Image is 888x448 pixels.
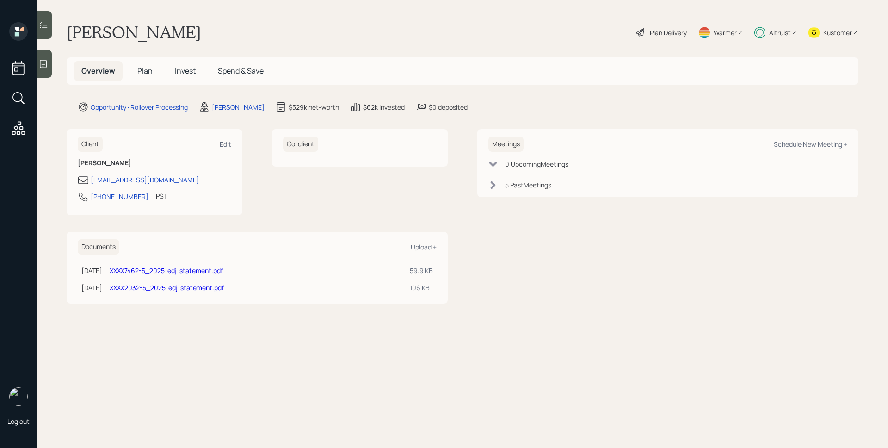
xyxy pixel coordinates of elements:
div: Edit [220,140,231,149]
div: [EMAIL_ADDRESS][DOMAIN_NAME] [91,175,199,185]
div: Plan Delivery [650,28,687,37]
div: 106 KB [410,283,433,292]
div: Warmer [714,28,737,37]
a: XXXX7462-5_2025-edj-statement.pdf [110,266,223,275]
h6: Meetings [488,137,524,152]
div: Kustomer [823,28,852,37]
div: $0 deposited [429,102,468,112]
div: [DATE] [81,283,102,292]
h6: Co-client [283,137,318,152]
div: 0 Upcoming Meeting s [505,159,568,169]
span: Overview [81,66,115,76]
div: [PHONE_NUMBER] [91,192,148,201]
h6: [PERSON_NAME] [78,159,231,167]
div: Upload + [411,243,437,251]
span: Spend & Save [218,66,264,76]
div: $62k invested [363,102,405,112]
h1: [PERSON_NAME] [67,22,201,43]
img: james-distasi-headshot.png [9,387,28,406]
div: Log out [7,417,30,426]
div: $529k net-worth [289,102,339,112]
h6: Documents [78,239,119,255]
div: PST [156,191,167,201]
div: [PERSON_NAME] [212,102,265,112]
span: Invest [175,66,196,76]
div: Altruist [769,28,791,37]
div: Schedule New Meeting + [774,140,847,149]
div: [DATE] [81,266,102,275]
div: 5 Past Meeting s [505,180,551,190]
h6: Client [78,137,103,152]
a: XXXX2032-5_2025-edj-statement.pdf [110,283,224,292]
span: Plan [137,66,153,76]
div: Opportunity · Rollover Processing [91,102,188,112]
div: 59.9 KB [410,266,433,275]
